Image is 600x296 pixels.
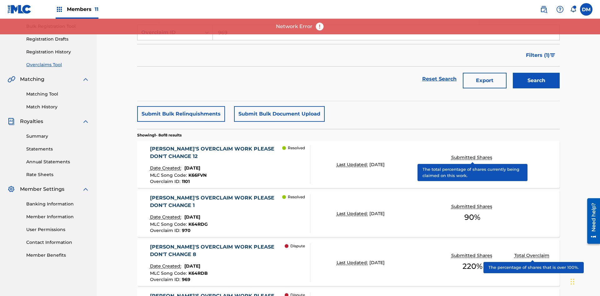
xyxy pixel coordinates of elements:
p: Submitted Shares [451,203,494,210]
span: Matching [20,76,44,83]
div: [PERSON_NAME]'S OVERCLAIM WORK PLEASE DON'T CHANGE 8 [150,243,285,258]
a: Match History [26,104,89,110]
span: 970 [182,228,191,233]
p: Last Updated: [337,161,369,168]
button: Filters (1) [522,47,560,63]
button: Submit Bulk Relinquishments [137,106,225,122]
span: K66FVN [188,172,207,178]
div: Drag [571,272,574,291]
span: [DATE] [184,214,200,220]
span: MLC Song Code : [150,221,188,227]
img: Matching [7,76,15,83]
div: [PERSON_NAME]'S OVERCLAIM WORK PLEASE DON'T CHANGE 1 [150,194,282,209]
span: 220 % [462,261,482,272]
span: Filters ( 1 ) [526,52,550,59]
span: 10 % [465,163,479,174]
img: MLC Logo [7,5,32,14]
p: Submitted Shares [451,154,494,161]
a: Statements [26,146,89,152]
span: MLC Song Code : [150,270,188,276]
span: K64RDG [188,221,208,227]
img: expand [82,76,89,83]
button: Export [463,73,507,88]
span: 120 % [523,261,542,272]
span: 1101 [182,179,190,184]
span: [DATE] [184,165,200,171]
a: Overclaims Tool [26,62,89,68]
button: Search [513,73,560,88]
span: Members [67,6,98,13]
a: [PERSON_NAME]'S OVERCLAIM WORK PLEASE DON'T CHANGE 1Date Created:[DATE]MLC Song Code:K64RDGOvercl... [137,190,560,237]
p: Last Updated: [337,210,369,217]
span: [DATE] [369,162,385,167]
span: Overclaim ID : [150,228,182,233]
a: Matching Tool [26,91,89,97]
div: Notifications [570,6,576,12]
a: Contact Information [26,239,89,246]
p: Date Created: [150,214,183,220]
span: 969 [182,277,190,282]
a: User Permissions [26,226,89,233]
iframe: Chat Widget [569,266,600,296]
span: Royalties [20,118,43,125]
p: Last Updated: [337,259,369,266]
span: [DATE] [369,260,385,265]
img: help [556,6,564,13]
a: Registration Drafts [26,36,89,42]
a: Banking Information [26,201,89,207]
span: [DATE] [369,211,385,216]
span: 90 % [464,212,480,223]
span: Overclaim ID : [150,277,182,282]
img: filter [550,53,555,57]
p: Submitted Shares [451,252,494,259]
div: Help [554,3,566,16]
p: Dispute [290,243,305,249]
span: 11 [95,6,98,12]
a: Summary [26,133,89,140]
a: Rate Sheets [26,171,89,178]
p: Total Overclaim [514,252,551,259]
p: Showing 1 - 8 of 8 results [137,132,182,138]
iframe: Resource Center [582,196,600,247]
img: Top Rightsholders [56,6,63,13]
form: Search Form [137,25,560,91]
img: expand [82,118,89,125]
div: [PERSON_NAME]'S OVERCLAIM WORK PLEASE DON'T CHANGE 12 [150,145,282,160]
span: Overclaim ID : [150,179,182,184]
img: Royalties [7,118,15,125]
a: Member Information [26,214,89,220]
a: Reset Search [419,72,460,86]
img: search [540,6,547,13]
div: User Menu [580,3,592,16]
p: Resolved [288,145,305,151]
span: [DATE] [184,263,200,269]
span: K64RDB [188,270,208,276]
a: [PERSON_NAME]'S OVERCLAIM WORK PLEASE DON'T CHANGE 12Date Created:[DATE]MLC Song Code:K66FVNOverc... [137,141,560,188]
img: error [315,22,324,31]
a: Public Search [537,3,550,16]
a: [PERSON_NAME]'S OVERCLAIM WORK PLEASE DON'T CHANGE 8Date Created:[DATE]MLC Song Code:K64RDBOvercl... [137,239,560,286]
img: Member Settings [7,185,15,193]
button: Submit Bulk Document Upload [234,106,325,122]
img: expand [82,185,89,193]
p: Network Error [276,23,312,30]
a: Annual Statements [26,159,89,165]
p: Date Created: [150,263,183,269]
a: Member Benefits [26,252,89,259]
a: Registration History [26,49,89,55]
p: Resolved [288,194,305,200]
p: Date Created: [150,165,183,171]
span: Member Settings [20,185,64,193]
span: MLC Song Code : [150,172,188,178]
